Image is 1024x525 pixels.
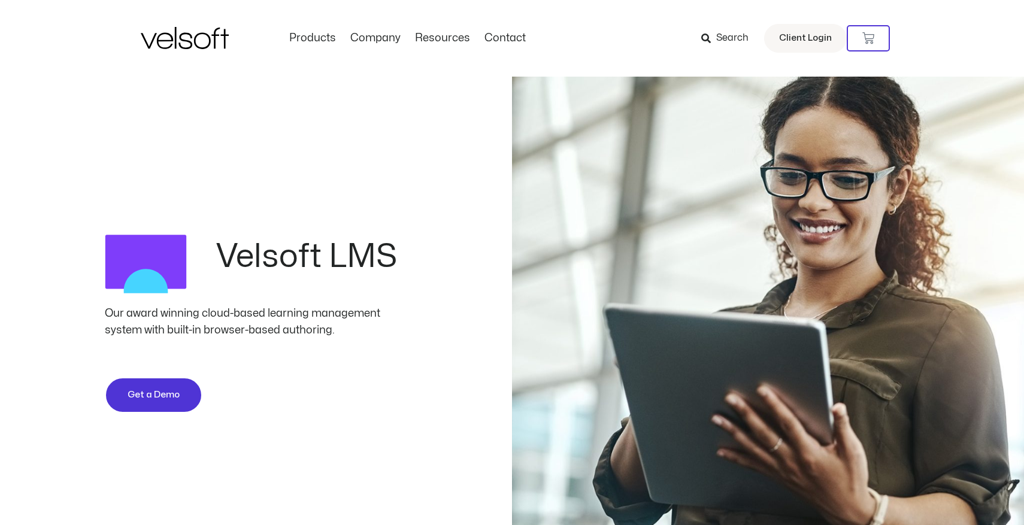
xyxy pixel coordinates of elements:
[141,27,229,49] img: Velsoft Training Materials
[716,31,749,46] span: Search
[764,24,847,53] a: Client Login
[282,32,533,45] nav: Menu
[128,388,180,402] span: Get a Demo
[701,28,757,48] a: Search
[105,305,408,339] div: Our award winning cloud-based learning management system with built-in browser-based authoring.
[105,223,187,305] img: LMS Logo
[105,377,202,413] a: Get a Demo
[282,32,343,45] a: ProductsMenu Toggle
[477,32,533,45] a: ContactMenu Toggle
[408,32,477,45] a: ResourcesMenu Toggle
[216,241,407,273] h2: Velsoft LMS
[779,31,832,46] span: Client Login
[343,32,408,45] a: CompanyMenu Toggle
